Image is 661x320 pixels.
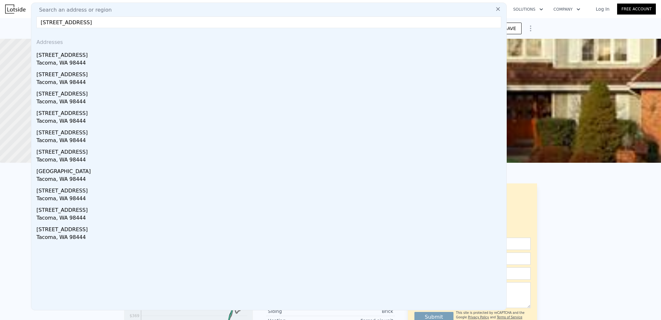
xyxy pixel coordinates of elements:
[36,156,504,165] div: Tacoma, WA 98444
[499,23,522,34] button: SAVE
[5,5,25,14] img: Lotside
[268,308,330,315] div: Siding
[36,233,504,243] div: Tacoma, WA 98444
[36,175,504,184] div: Tacoma, WA 98444
[36,195,504,204] div: Tacoma, WA 98444
[588,6,617,12] a: Log In
[36,146,504,156] div: [STREET_ADDRESS]
[36,117,504,126] div: Tacoma, WA 98444
[34,33,504,49] div: Addresses
[36,137,504,146] div: Tacoma, WA 98444
[617,4,656,15] a: Free Account
[36,88,504,98] div: [STREET_ADDRESS]
[468,315,489,319] a: Privacy Policy
[36,68,504,78] div: [STREET_ADDRESS]
[330,308,393,315] div: Brick
[36,214,504,223] div: Tacoma, WA 98444
[34,6,112,14] span: Search an address or region
[36,165,504,175] div: [GEOGRAPHIC_DATA]
[36,204,504,214] div: [STREET_ADDRESS]
[508,4,548,15] button: Solutions
[524,22,537,35] button: Show Options
[548,4,585,15] button: Company
[36,98,504,107] div: Tacoma, WA 98444
[36,49,504,59] div: [STREET_ADDRESS]
[497,315,522,319] a: Terms of Service
[36,59,504,68] div: Tacoma, WA 98444
[36,107,504,117] div: [STREET_ADDRESS]
[36,223,504,233] div: [STREET_ADDRESS]
[36,126,504,137] div: [STREET_ADDRESS]
[36,184,504,195] div: [STREET_ADDRESS]
[36,78,504,88] div: Tacoma, WA 98444
[129,314,139,318] tspan: $369
[36,16,501,28] input: Enter an address, city, region, neighborhood or zip code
